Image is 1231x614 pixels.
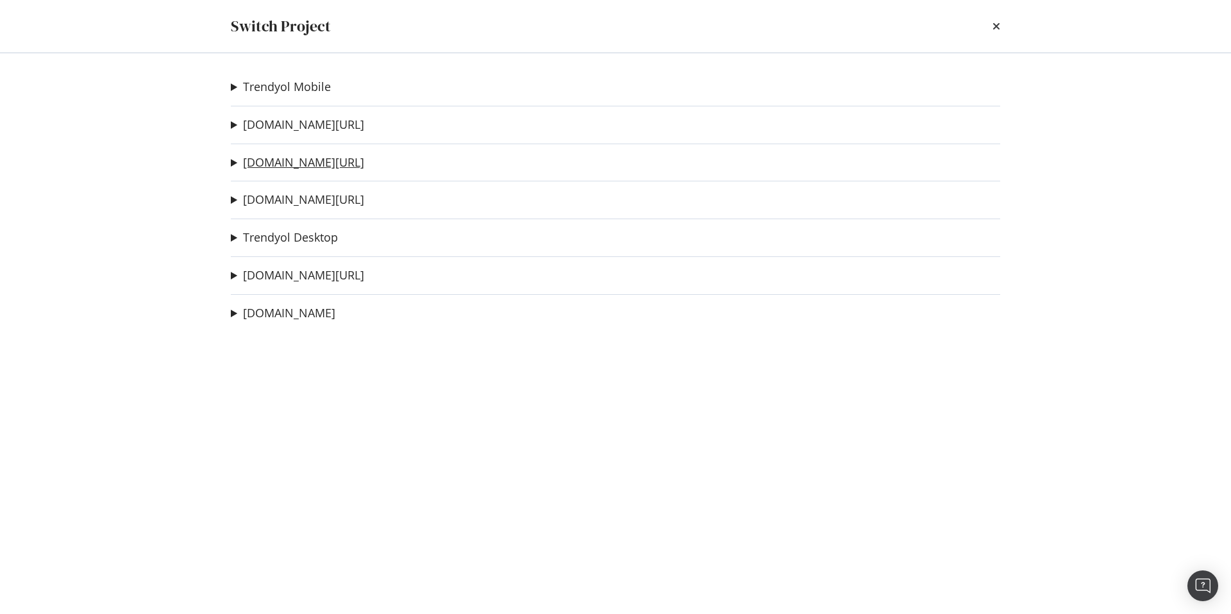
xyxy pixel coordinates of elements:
summary: Trendyol Desktop [231,229,338,246]
div: Open Intercom Messenger [1187,570,1218,601]
a: Trendyol Mobile [243,80,331,94]
a: [DOMAIN_NAME][URL] [243,156,364,169]
summary: [DOMAIN_NAME][URL] [231,267,364,284]
a: Trendyol Desktop [243,231,338,244]
div: Switch Project [231,15,331,37]
a: [DOMAIN_NAME][URL] [243,269,364,282]
summary: [DOMAIN_NAME] [231,305,335,322]
div: times [992,15,1000,37]
summary: [DOMAIN_NAME][URL] [231,154,364,171]
summary: [DOMAIN_NAME][URL] [231,192,364,208]
a: [DOMAIN_NAME] [243,306,335,320]
summary: [DOMAIN_NAME][URL] [231,117,364,133]
a: [DOMAIN_NAME][URL] [243,118,364,131]
summary: Trendyol Mobile [231,79,331,95]
a: [DOMAIN_NAME][URL] [243,193,364,206]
